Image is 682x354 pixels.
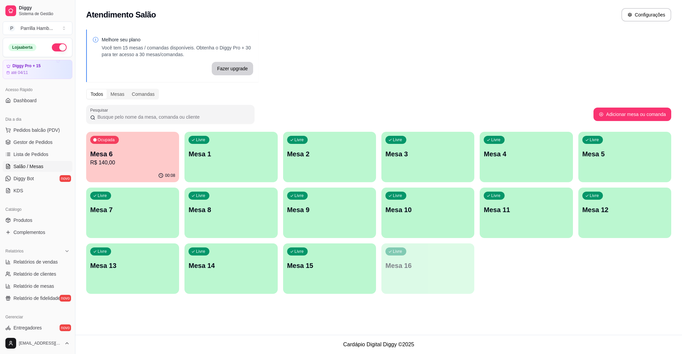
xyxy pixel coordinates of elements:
[90,205,175,214] p: Mesa 7
[3,215,72,226] a: Produtos
[491,193,501,198] p: Livre
[3,60,72,79] a: Diggy Pro + 15até 04/11
[128,89,159,99] div: Comandas
[295,193,304,198] p: Livre
[283,132,376,182] button: LivreMesa 2
[582,149,667,159] p: Mesa 5
[480,188,573,238] button: LivreMesa 11
[196,249,205,254] p: Livre
[184,132,277,182] button: LivreMesa 1
[3,204,72,215] div: Catálogo
[13,283,54,289] span: Relatório de mesas
[86,9,156,20] h2: Atendimento Salão
[102,36,253,43] p: Melhore seu plano
[5,248,24,254] span: Relatórios
[590,137,599,143] p: Livre
[3,161,72,172] a: Salão / Mesas
[98,249,107,254] p: Livre
[90,159,175,167] p: R$ 140,00
[295,249,304,254] p: Livre
[3,185,72,196] a: KDS
[86,132,179,182] button: OcupadaMesa 6R$ 140,0000:08
[13,229,45,236] span: Complementos
[13,175,34,182] span: Diggy Bot
[212,62,253,75] button: Fazer upgrade
[90,149,175,159] p: Mesa 6
[381,188,474,238] button: LivreMesa 10
[52,43,67,51] button: Alterar Status
[13,271,56,277] span: Relatório de clientes
[8,25,15,32] span: P
[3,149,72,160] a: Lista de Pedidos
[381,132,474,182] button: LivreMesa 3
[90,261,175,270] p: Mesa 13
[590,193,599,198] p: Livre
[184,188,277,238] button: LivreMesa 8
[13,163,43,170] span: Salão / Mesas
[189,149,273,159] p: Mesa 1
[491,137,501,143] p: Livre
[90,107,110,113] label: Pesquisar
[385,149,470,159] p: Mesa 3
[3,322,72,333] a: Entregadoresnovo
[87,89,107,99] div: Todos
[3,125,72,135] button: Pedidos balcão (PDV)
[184,243,277,294] button: LivreMesa 14
[3,84,72,95] div: Acesso Rápido
[484,149,569,159] p: Mesa 4
[86,243,179,294] button: LivreMesa 13
[98,193,107,198] p: Livre
[3,293,72,304] a: Relatório de fidelidadenovo
[385,261,470,270] p: Mesa 16
[283,243,376,294] button: LivreMesa 15
[578,188,671,238] button: LivreMesa 12
[393,193,402,198] p: Livre
[3,281,72,291] a: Relatório de mesas
[385,205,470,214] p: Mesa 10
[13,187,23,194] span: KDS
[3,227,72,238] a: Complementos
[13,259,58,265] span: Relatórios de vendas
[3,335,72,351] button: [EMAIL_ADDRESS][DOMAIN_NAME]
[19,11,70,16] span: Sistema de Gestão
[582,205,667,214] p: Mesa 12
[98,137,115,143] p: Ocupada
[95,114,250,120] input: Pesquisar
[11,70,28,75] article: até 04/11
[287,149,372,159] p: Mesa 2
[3,137,72,148] a: Gestor de Pedidos
[295,137,304,143] p: Livre
[3,257,72,267] a: Relatórios de vendas
[189,261,273,270] p: Mesa 14
[165,173,175,178] p: 00:08
[3,22,72,35] button: Select a team
[13,324,42,331] span: Entregadores
[3,173,72,184] a: Diggy Botnovo
[3,114,72,125] div: Dia a dia
[107,89,128,99] div: Mesas
[3,95,72,106] a: Dashboard
[13,217,32,224] span: Produtos
[19,341,62,346] span: [EMAIL_ADDRESS][DOMAIN_NAME]
[287,261,372,270] p: Mesa 15
[19,5,70,11] span: Diggy
[3,269,72,279] a: Relatório de clientes
[381,243,474,294] button: LivreMesa 16
[13,151,48,158] span: Lista de Pedidos
[86,188,179,238] button: LivreMesa 7
[3,312,72,322] div: Gerenciar
[8,44,36,51] div: Loja aberta
[75,335,682,354] footer: Cardápio Digital Diggy © 2025
[13,97,37,104] span: Dashboard
[393,249,402,254] p: Livre
[196,137,205,143] p: Livre
[480,132,573,182] button: LivreMesa 4
[21,25,53,32] div: Parrilla Hamb ...
[578,132,671,182] button: LivreMesa 5
[484,205,569,214] p: Mesa 11
[13,139,53,146] span: Gestor de Pedidos
[287,205,372,214] p: Mesa 9
[12,64,41,69] article: Diggy Pro + 15
[621,8,671,22] button: Configurações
